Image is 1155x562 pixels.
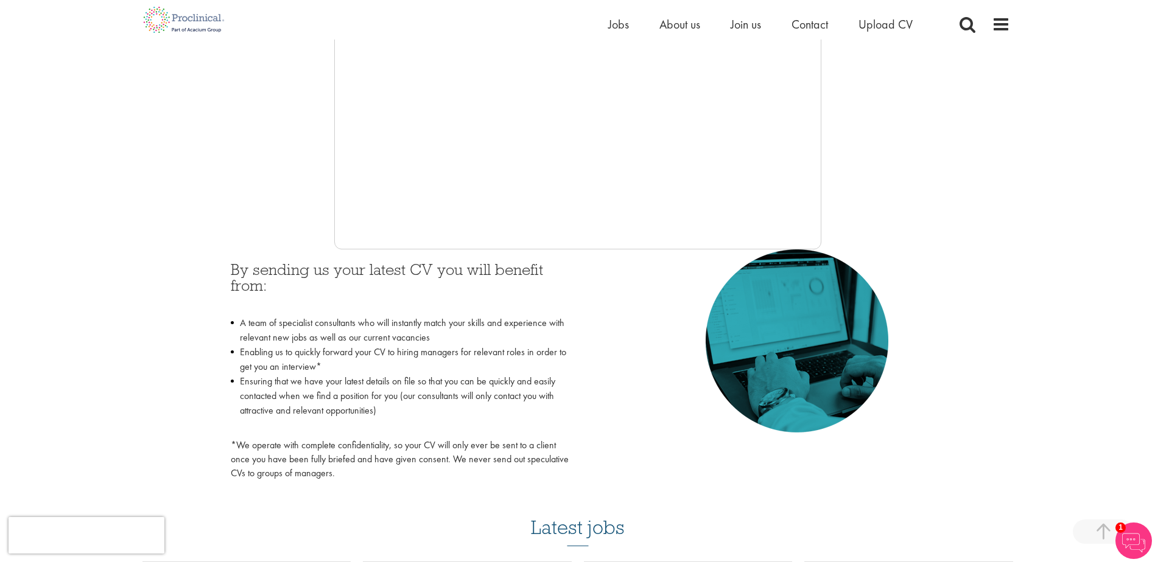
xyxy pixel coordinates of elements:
[231,262,569,310] h3: By sending us your latest CV you will benefit from:
[231,439,569,480] p: *We operate with complete confidentiality, so your CV will only ever be sent to a client once you...
[1115,522,1152,559] img: Chatbot
[1115,522,1126,533] span: 1
[231,345,569,374] li: Enabling us to quickly forward your CV to hiring managers for relevant roles in order to get you ...
[9,517,164,553] iframe: reCAPTCHA
[531,487,625,546] h3: Latest jobs
[792,16,828,32] a: Contact
[231,374,569,432] li: Ensuring that we have your latest details on file so that you can be quickly and easily contacted...
[659,16,700,32] a: About us
[231,316,569,345] li: A team of specialist consultants who will instantly match your skills and experience with relevan...
[608,16,629,32] a: Jobs
[858,16,913,32] a: Upload CV
[731,16,761,32] a: Join us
